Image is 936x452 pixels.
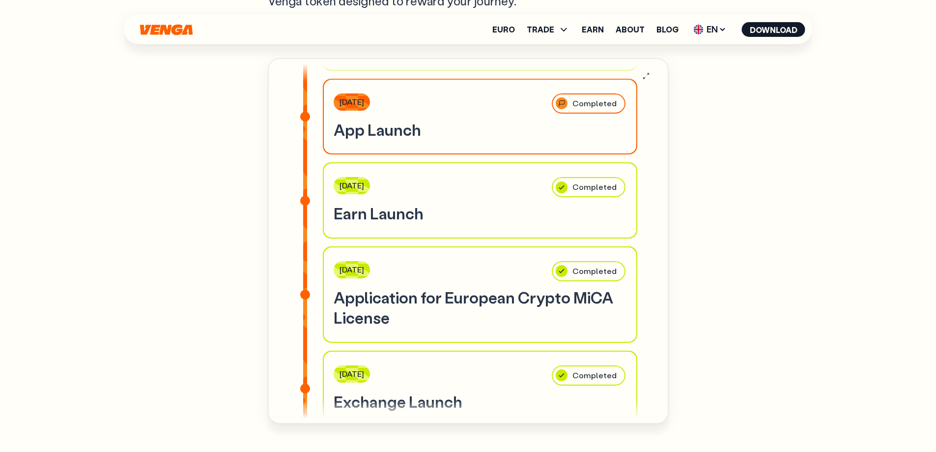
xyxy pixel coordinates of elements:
div: [DATE] [334,93,370,111]
a: Euro [492,26,515,33]
div: [DATE] [334,261,370,278]
a: Earn [582,26,604,33]
h3: Application for European Crypto MiCA License [334,287,626,328]
h3: Earn Launch [334,203,626,224]
div: [DATE] [334,177,370,194]
span: TRADE [527,26,554,33]
button: Download [742,22,805,37]
a: About [616,26,645,33]
a: Blog [656,26,679,33]
div: [DATE] [334,365,370,383]
svg: Home [139,24,194,35]
h3: Exchange Launch [334,392,626,412]
img: flag-uk [694,25,704,34]
h3: App Launch [334,120,626,140]
div: Completed [551,92,626,115]
span: TRADE [527,24,570,35]
div: Completed [551,176,626,198]
div: Completed [551,364,626,387]
div: Completed [551,260,626,282]
span: EN [690,22,730,37]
